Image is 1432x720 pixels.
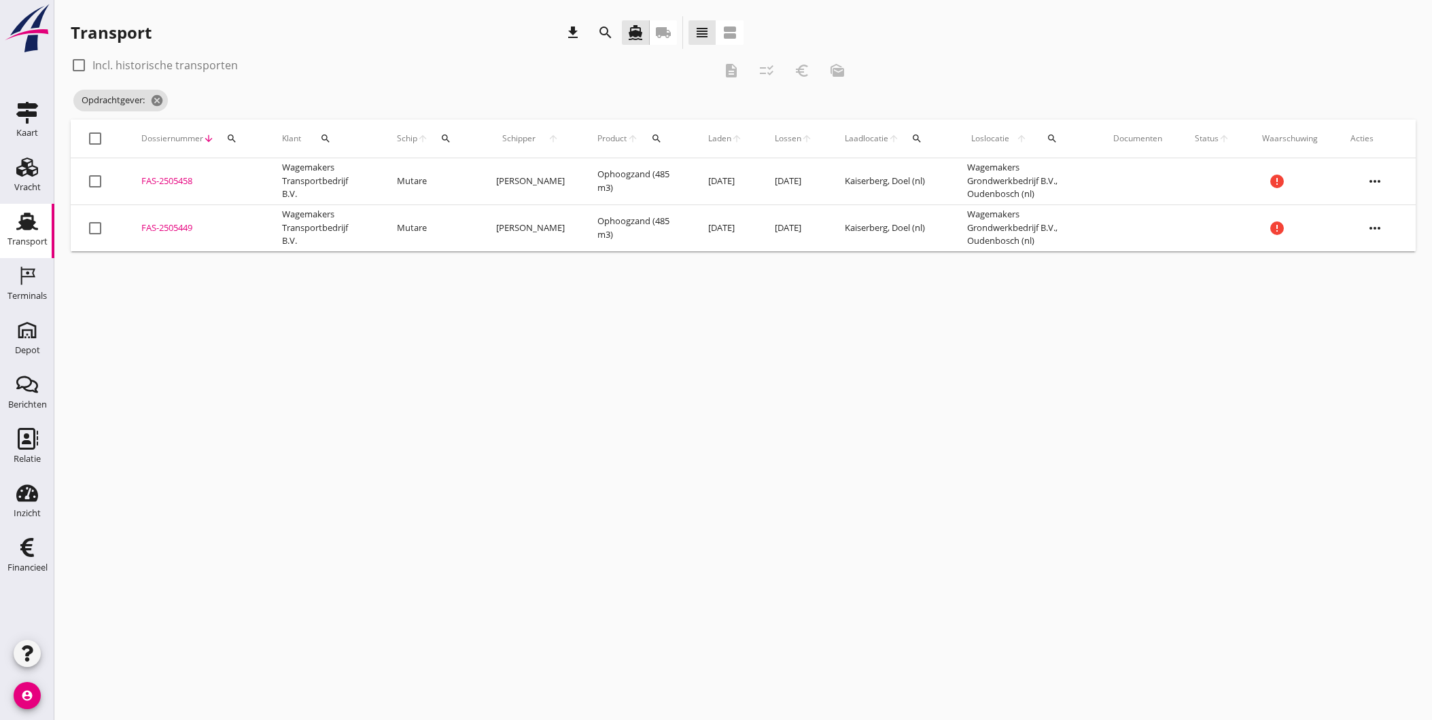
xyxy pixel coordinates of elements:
i: search [226,133,237,144]
div: Relatie [14,454,41,463]
i: download [565,24,581,41]
td: [DATE] [758,204,828,251]
span: Schipper [496,132,542,145]
td: [DATE] [692,158,758,205]
span: Laadlocatie [845,132,888,145]
td: Wagemakers Transportbedrijf B.V. [266,158,381,205]
span: Product [597,132,627,145]
div: FAS-2505449 [141,221,249,235]
span: Dossiernummer [141,132,203,145]
td: [DATE] [758,158,828,205]
td: Wagemakers Grondwerkbedrijf B.V., Oudenbosch (nl) [951,204,1097,251]
i: account_circle [14,682,41,709]
div: Acties [1350,132,1399,145]
i: arrow_upward [627,133,639,144]
i: error [1269,173,1285,190]
div: Documenten [1113,132,1162,145]
i: search [320,133,331,144]
span: Schip [397,132,417,145]
td: Ophoogzand (485 m3) [581,158,693,205]
td: [PERSON_NAME] [480,204,581,251]
div: Terminals [7,291,47,300]
td: Mutare [381,204,480,251]
i: cancel [150,94,164,107]
label: Incl. historische transporten [92,58,238,72]
i: more_horiz [1356,162,1394,200]
i: arrow_upward [801,133,812,144]
td: [DATE] [692,204,758,251]
div: Depot [15,346,40,355]
img: logo-small.a267ee39.svg [3,3,52,54]
div: Waarschuwing [1262,132,1318,145]
i: error [1269,220,1285,236]
i: view_headline [694,24,710,41]
td: Ophoogzand (485 m3) [581,204,693,251]
i: local_shipping [655,24,671,41]
i: arrow_downward [203,133,214,144]
i: directions_boat [627,24,644,41]
div: Transport [7,237,48,246]
i: arrow_upward [731,133,742,144]
div: Kaart [16,128,38,137]
td: Wagemakers Grondwerkbedrijf B.V., Oudenbosch (nl) [951,158,1097,205]
div: FAS-2505458 [141,175,249,188]
div: Klant [282,122,364,155]
span: Opdrachtgever: [73,90,168,111]
i: more_horiz [1356,209,1394,247]
i: view_agenda [722,24,738,41]
i: search [597,24,614,41]
i: search [1047,133,1058,144]
td: Kaiserberg, Doel (nl) [828,204,951,251]
i: arrow_upward [1013,133,1031,144]
div: Inzicht [14,509,41,518]
td: Mutare [381,158,480,205]
i: search [440,133,451,144]
i: arrow_upward [888,133,899,144]
div: Vracht [14,183,41,192]
td: Kaiserberg, Doel (nl) [828,158,951,205]
div: Financieel [7,563,48,572]
i: search [651,133,662,144]
td: Wagemakers Transportbedrijf B.V. [266,204,381,251]
i: search [911,133,922,144]
i: arrow_upward [542,133,565,144]
div: Transport [71,22,152,43]
span: Loslocatie [967,132,1013,145]
div: Berichten [8,400,47,409]
span: Status [1195,132,1219,145]
span: Lossen [775,132,801,145]
i: arrow_upward [417,133,428,144]
td: [PERSON_NAME] [480,158,581,205]
i: arrow_upward [1219,133,1229,144]
span: Laden [708,132,731,145]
